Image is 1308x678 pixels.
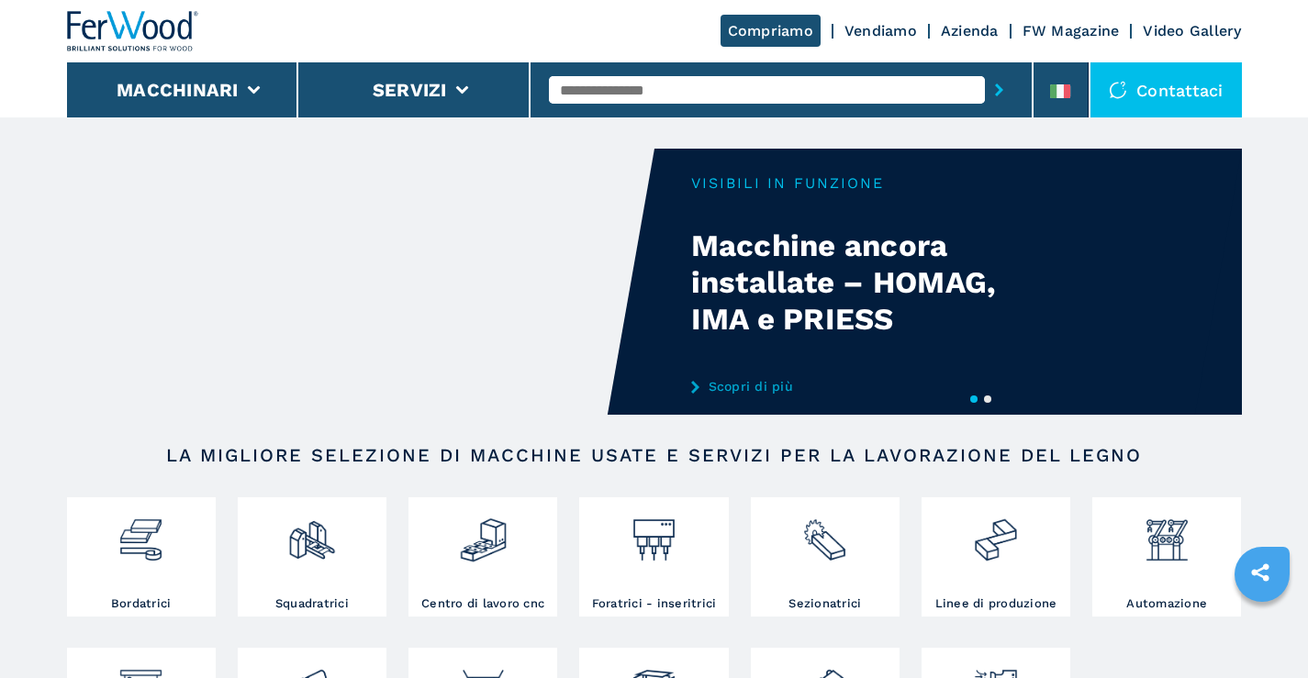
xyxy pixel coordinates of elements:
img: bordatrici_1.png [117,502,165,564]
h3: Squadratrici [275,595,349,612]
a: Automazione [1092,497,1241,617]
a: FW Magazine [1023,22,1120,39]
a: sharethis [1237,550,1283,595]
button: 1 [970,395,978,403]
h3: Linee di produzione [935,595,1057,612]
button: Macchinari [117,79,239,101]
video: Your browser does not support the video tag. [67,149,654,415]
a: Foratrici - inseritrici [579,497,728,617]
a: Bordatrici [67,497,216,617]
img: foratrici_inseritrici_2.png [630,502,678,564]
button: submit-button [985,69,1013,111]
img: sezionatrici_2.png [800,502,849,564]
h3: Centro di lavoro cnc [421,595,544,612]
a: Azienda [941,22,999,39]
div: Contattaci [1090,62,1242,117]
img: squadratrici_2.png [287,502,336,564]
a: Scopri di più [691,379,1051,394]
a: Linee di produzione [922,497,1070,617]
h3: Foratrici - inseritrici [592,595,717,612]
h3: Automazione [1126,595,1207,612]
img: Contattaci [1109,81,1127,99]
a: Video Gallery [1143,22,1241,39]
a: Sezionatrici [751,497,900,617]
img: automazione.png [1143,502,1191,564]
button: 2 [984,395,991,403]
img: centro_di_lavoro_cnc_2.png [459,502,508,564]
h3: Bordatrici [111,595,172,612]
iframe: Chat [1230,595,1294,664]
a: Vendiamo [844,22,917,39]
h2: LA MIGLIORE SELEZIONE DI MACCHINE USATE E SERVIZI PER LA LAVORAZIONE DEL LEGNO [126,444,1183,466]
button: Servizi [373,79,447,101]
a: Compriamo [721,15,821,47]
img: Ferwood [67,11,199,51]
img: linee_di_produzione_2.png [971,502,1020,564]
a: Squadratrici [238,497,386,617]
h3: Sezionatrici [788,595,861,612]
a: Centro di lavoro cnc [408,497,557,617]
